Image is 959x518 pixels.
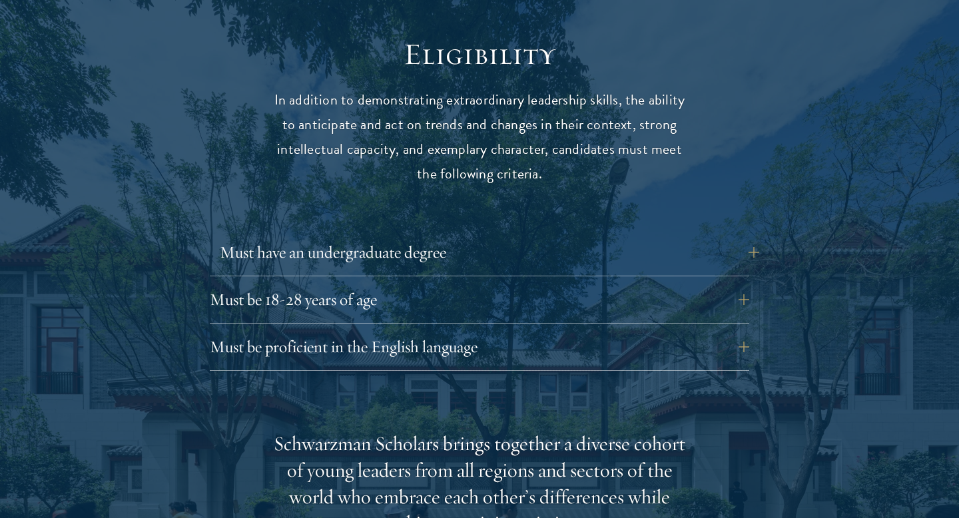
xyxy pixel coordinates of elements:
h2: Eligibility [273,36,686,73]
p: In addition to demonstrating extraordinary leadership skills, the ability to anticipate and act o... [273,88,686,186]
button: Must be 18-28 years of age [210,284,749,316]
button: Must have an undergraduate degree [220,236,759,268]
button: Must be proficient in the English language [210,331,749,363]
